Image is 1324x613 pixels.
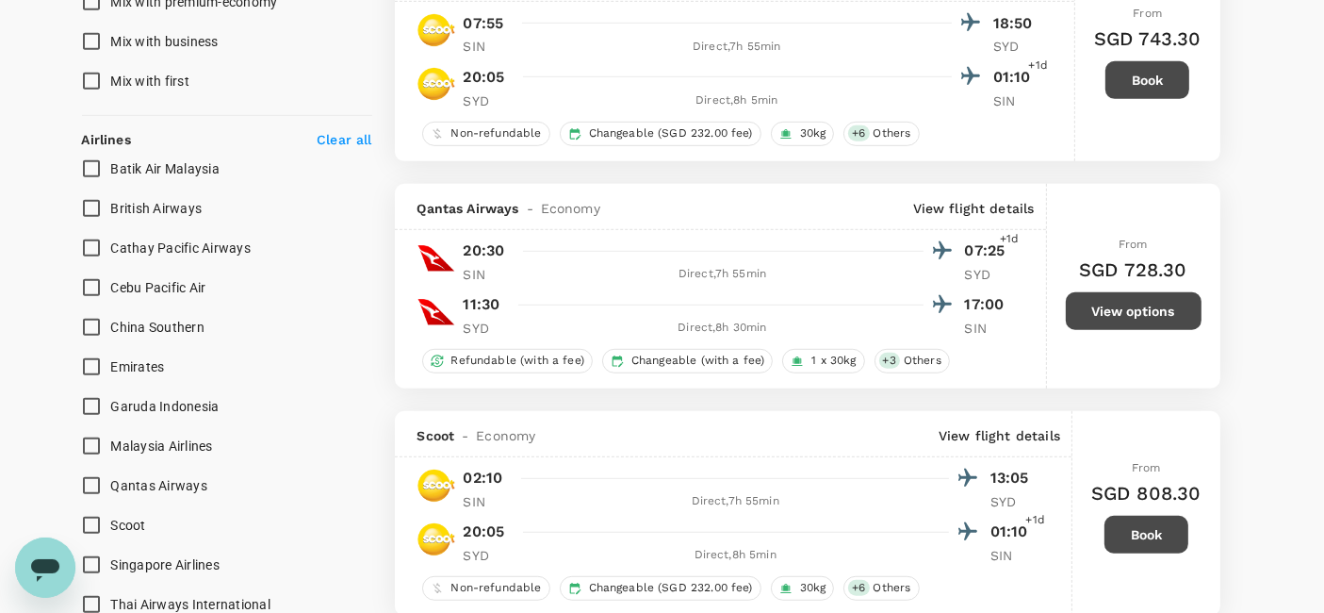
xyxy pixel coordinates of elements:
p: 01:10 [990,521,1038,543]
img: TR [417,65,455,103]
img: TR [417,11,455,49]
button: View options [1066,292,1201,330]
span: +1d [1026,511,1045,530]
span: From [1132,461,1161,474]
p: SIN [965,319,1012,338]
span: - [454,426,476,445]
span: Mix with business [111,34,219,49]
p: 20:05 [464,521,505,543]
span: +1d [1000,230,1019,249]
span: 30kg [793,580,834,596]
span: China Southern [111,320,205,335]
span: Changeable (SGD 232.00 fee) [581,580,760,596]
p: SYD [993,37,1040,56]
span: Malaysia Airlines [111,439,213,454]
div: Direct , 7h 55min [522,265,924,284]
p: 20:05 [464,66,505,89]
div: 30kg [771,576,835,601]
span: Economy [541,199,600,218]
span: + 6 [848,580,869,596]
h6: SGD 808.30 [1091,478,1201,508]
p: SIN [464,37,511,56]
span: Thai Airways International [111,597,271,612]
p: SIN [990,546,1038,565]
div: Changeable (with a fee) [602,349,773,373]
img: QF [417,293,455,331]
iframe: Button to launch messaging window [15,538,75,598]
span: Non-refundable [444,125,549,141]
span: Others [866,580,919,596]
div: 1 x 30kg [782,349,864,373]
span: Garuda Indonesia [111,399,220,414]
h6: SGD 728.30 [1079,255,1187,285]
span: +1d [1029,57,1048,75]
div: 30kg [771,122,835,146]
p: Clear all [317,130,371,149]
p: SYD [990,492,1038,511]
div: Changeable (SGD 232.00 fee) [560,576,761,601]
img: TR [417,521,455,558]
div: +6Others [843,576,919,601]
span: Others [866,125,919,141]
p: SIN [464,265,511,284]
div: Direct , 8h 5min [522,91,953,110]
span: Scoot [111,518,146,533]
span: Changeable (SGD 232.00 fee) [581,125,760,141]
div: +3Others [874,349,950,373]
span: Batik Air Malaysia [111,161,221,176]
p: SIN [993,91,1040,110]
span: Scoot [417,426,455,445]
p: SYD [464,319,511,338]
p: 18:50 [993,12,1040,35]
p: 17:00 [965,293,1012,316]
p: 02:10 [464,467,503,489]
span: Cebu Pacific Air [111,280,206,295]
p: 07:25 [965,240,1012,262]
span: Mix with first [111,74,190,89]
span: Emirates [111,359,165,374]
p: SIN [464,492,511,511]
span: Economy [476,426,535,445]
p: SYD [464,546,511,565]
span: From [1119,238,1148,251]
p: 13:05 [990,467,1038,489]
span: - [519,199,541,218]
span: British Airways [111,201,203,216]
button: Book [1105,61,1189,99]
span: Cathay Pacific Airways [111,240,252,256]
p: 20:30 [464,240,505,262]
span: Qantas Airways [417,199,519,218]
span: Singapore Airlines [111,557,221,572]
img: QF [417,240,455,277]
div: Direct , 8h 30min [522,319,924,338]
p: SYD [965,265,1012,284]
div: +6Others [843,122,919,146]
p: 01:10 [993,66,1040,89]
h6: SGD 743.30 [1094,24,1201,54]
img: TR [417,467,455,505]
div: Direct , 8h 5min [522,546,950,565]
span: Refundable (with a fee) [444,353,592,369]
div: Refundable (with a fee) [422,349,593,373]
span: Non-refundable [444,580,549,596]
span: + 6 [848,125,869,141]
span: + 3 [879,353,900,369]
div: Non-refundable [422,122,550,146]
span: Changeable (with a fee) [624,353,772,369]
span: 1 x 30kg [804,353,863,369]
div: Direct , 7h 55min [522,492,950,511]
p: SYD [464,91,511,110]
span: Others [896,353,949,369]
p: 07:55 [464,12,504,35]
p: View flight details [913,199,1035,218]
strong: Airlines [82,132,131,147]
span: 30kg [793,125,834,141]
div: Direct , 7h 55min [522,38,953,57]
p: 11:30 [464,293,500,316]
p: View flight details [939,426,1060,445]
span: Qantas Airways [111,478,208,493]
span: From [1133,7,1162,20]
button: Book [1104,516,1188,554]
div: Changeable (SGD 232.00 fee) [560,122,761,146]
div: Non-refundable [422,576,550,601]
